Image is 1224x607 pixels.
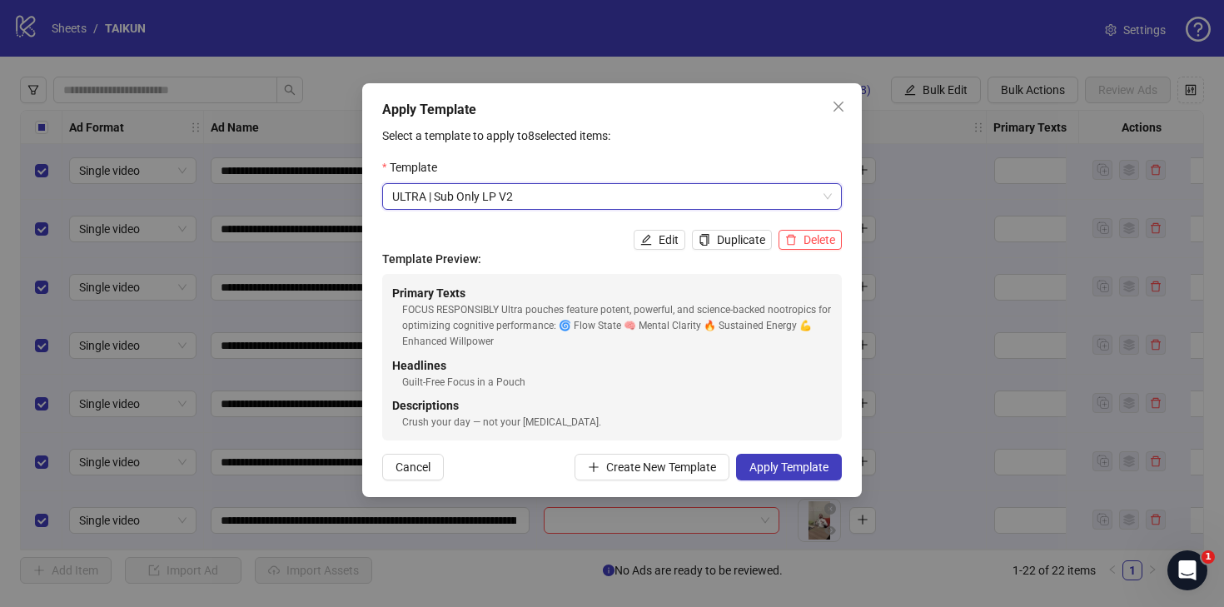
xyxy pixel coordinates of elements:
[699,234,710,246] span: copy
[749,460,828,474] span: Apply Template
[736,454,842,480] button: Apply Template
[1202,550,1215,564] span: 1
[402,302,832,350] div: FOCUS RESPONSIBLY Ultra pouches feature potent, powerful, and science-backed nootropics for optim...
[392,184,832,209] span: ULTRA | Sub Only LP V2
[825,93,852,120] button: Close
[392,440,478,453] strong: Destination URL
[832,100,845,113] span: close
[606,460,716,474] span: Create New Template
[392,286,465,300] strong: Primary Texts
[785,234,797,246] span: delete
[396,460,430,474] span: Cancel
[402,415,832,430] div: Crush your day — not your [MEDICAL_DATA].
[804,233,835,246] span: Delete
[575,454,729,480] button: Create New Template
[717,233,765,246] span: Duplicate
[1167,550,1207,590] iframe: Intercom live chat
[588,461,600,473] span: plus
[382,100,842,120] div: Apply Template
[779,230,842,250] button: Delete
[392,399,459,412] strong: Descriptions
[382,158,448,177] label: Template
[382,454,444,480] button: Cancel
[402,375,832,391] div: Guilt-Free Focus in a Pouch
[659,233,679,246] span: Edit
[382,250,842,268] h4: Template Preview:
[692,230,772,250] button: Duplicate
[382,127,842,145] p: Select a template to apply to 8 selected items:
[392,359,446,372] strong: Headlines
[634,230,685,250] button: Edit
[640,234,652,246] span: edit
